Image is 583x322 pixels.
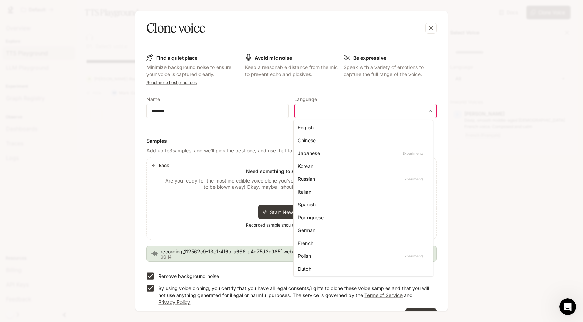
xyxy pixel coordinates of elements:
div: Polish [298,252,426,260]
div: Chinese [298,137,426,144]
div: Spanish [298,201,426,208]
div: Japanese [298,150,426,157]
div: Dutch [298,265,426,272]
div: English [298,124,426,131]
div: German [298,227,426,234]
p: Experimental [401,150,426,156]
iframe: Intercom live chat [559,298,576,315]
p: Experimental [401,253,426,259]
div: Russian [298,175,426,183]
div: Korean [298,162,426,170]
div: Portuguese [298,214,426,221]
div: Italian [298,188,426,195]
div: French [298,239,426,247]
p: Experimental [401,176,426,182]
